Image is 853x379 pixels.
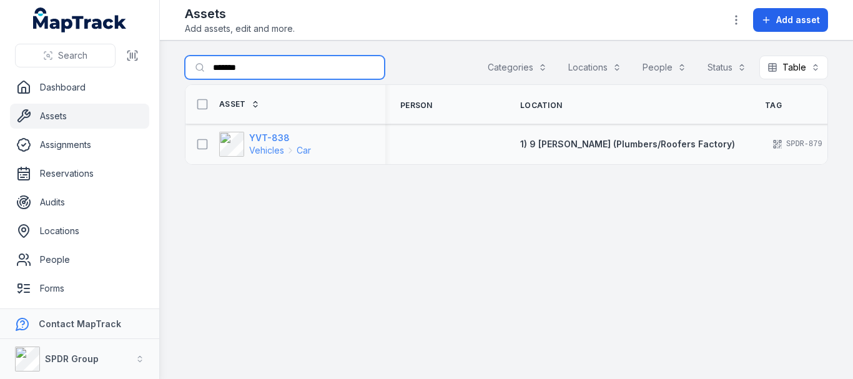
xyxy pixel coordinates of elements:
a: MapTrack [33,7,127,32]
a: Dashboard [10,75,149,100]
a: Reservations [10,161,149,186]
button: Search [15,44,116,67]
span: Car [297,144,311,157]
span: Vehicles [249,144,284,157]
span: Asset [219,99,246,109]
button: Categories [480,56,555,79]
a: 1) 9 [PERSON_NAME] (Plumbers/Roofers Factory) [520,138,735,150]
h2: Assets [185,5,295,22]
a: Assets [10,104,149,129]
span: Tag [765,101,782,111]
span: 1) 9 [PERSON_NAME] (Plumbers/Roofers Factory) [520,139,735,149]
strong: Contact MapTrack [39,318,121,329]
div: SPDR-879 [765,135,830,153]
a: Locations [10,219,149,244]
a: YVT-838VehiclesCar [219,132,311,157]
a: People [10,247,149,272]
a: Reports [10,305,149,330]
span: Search [58,49,87,62]
button: Locations [560,56,629,79]
button: Add asset [753,8,828,32]
span: Add asset [776,14,820,26]
a: Asset [219,99,260,109]
a: Forms [10,276,149,301]
span: Add assets, edit and more. [185,22,295,35]
a: Audits [10,190,149,215]
a: Assignments [10,132,149,157]
span: Location [520,101,562,111]
strong: YVT-838 [249,132,311,144]
button: Table [759,56,828,79]
button: People [634,56,694,79]
strong: SPDR Group [45,353,99,364]
button: Status [699,56,754,79]
span: Person [400,101,433,111]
